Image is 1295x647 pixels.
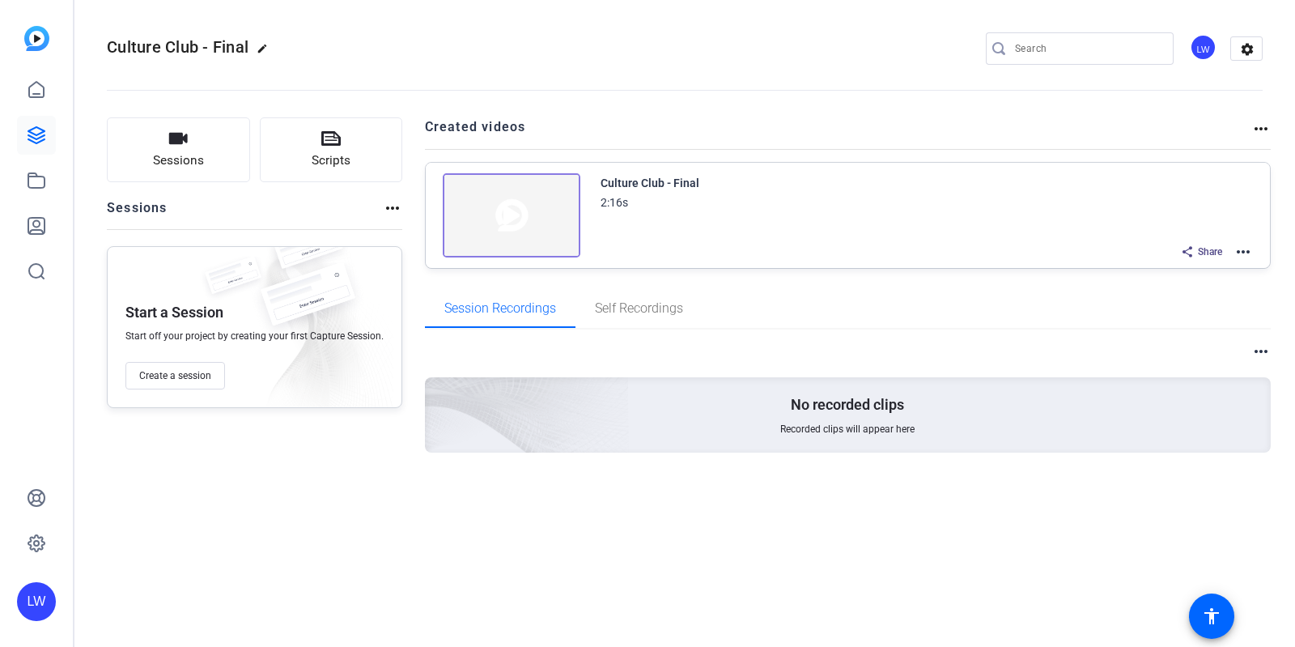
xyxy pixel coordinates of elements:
span: Session Recordings [444,302,556,315]
span: Create a session [139,369,211,382]
p: Start a Session [125,303,223,322]
img: fake-session.png [263,223,352,282]
mat-icon: accessibility [1202,607,1221,626]
mat-icon: edit [257,43,276,62]
span: Share [1198,245,1222,258]
mat-icon: more_horiz [1251,119,1271,138]
img: embarkstudio-empty-session.png [244,218,630,569]
h2: Created videos [425,117,1252,149]
span: Scripts [312,151,350,170]
div: LW [17,582,56,621]
mat-icon: more_horiz [1233,242,1253,262]
img: Creator Project Thumbnail [443,173,580,258]
mat-icon: more_horiz [383,198,402,218]
h2: Sessions [107,198,168,229]
div: Culture Club - Final [601,173,699,193]
div: 2:16s [601,193,628,212]
button: Sessions [107,117,250,182]
img: fake-session.png [247,263,368,343]
input: Search [1015,39,1161,58]
span: Culture Club - Final [107,37,248,57]
button: Create a session [125,362,225,389]
img: fake-session.png [197,257,270,304]
mat-icon: settings [1231,37,1263,62]
span: Self Recordings [595,302,683,315]
mat-icon: more_horiz [1251,342,1271,361]
div: LW [1190,34,1216,61]
img: embarkstudio-empty-session.png [236,242,393,415]
p: No recorded clips [791,395,904,415]
button: Scripts [260,117,403,182]
span: Start off your project by creating your first Capture Session. [125,330,384,343]
span: Sessions [153,151,204,170]
img: blue-gradient.svg [24,26,49,51]
ngx-avatar: Lucy Warren [1190,34,1218,62]
span: Recorded clips will appear here [780,423,915,436]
